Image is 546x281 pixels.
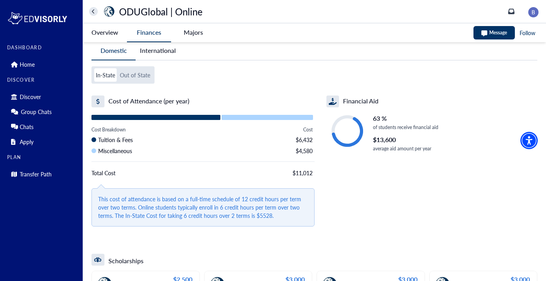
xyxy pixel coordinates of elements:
p: average aid amount per year [373,145,438,152]
div: Discover [7,90,78,103]
span: $13,600 [373,135,396,144]
a: inbox [508,8,514,15]
button: Follow [519,28,536,38]
button: Finances [127,23,171,42]
span: Financial Aid [343,96,378,106]
button: Domestic [91,41,136,60]
span: Cost [303,126,313,133]
span: Miscellaneous [98,146,132,155]
span: Total Cost [91,169,116,177]
div: Group Chats [7,105,78,118]
p: Discover [20,94,41,100]
div: Home [7,58,78,71]
span: $11,012 [293,169,313,177]
span: This cost of attendance is based on a full-time schedule of 12 credit hours per term over two ter... [98,195,308,220]
label: DISCOVER [7,77,78,83]
span: 63 % [373,114,387,123]
p: ODUGlobal | Online [119,7,203,16]
img: image [528,7,539,17]
span: Cost of Attendance (per year) [108,96,189,106]
button: In-State [94,68,117,82]
button: home [89,7,98,16]
span: Cost Breakdown [91,126,126,133]
p: of students receive financial aid [373,124,438,131]
span: $4,580 [296,146,313,155]
p: Chats [20,124,34,130]
button: Out of State [118,68,152,82]
button: Overview [83,23,127,41]
span: Tuition & Fees [98,135,133,144]
button: International [136,41,180,60]
button: Message [473,26,515,39]
div: Transfer Path [7,168,78,180]
label: DASHBOARD [7,45,78,51]
span: Scholarships [108,254,143,266]
img: logo [7,10,68,26]
div: Accessibility Menu [520,132,538,149]
p: Transfer Path [20,171,52,178]
svg: 0 [332,115,363,147]
span: $6,432 [296,135,313,144]
p: Group Chats [21,109,52,115]
p: Home [20,61,35,68]
button: Majors [171,23,215,41]
img: universityName [103,5,116,18]
div: Apply [7,135,78,148]
label: PLAN [7,155,78,160]
div: Chats [7,120,78,133]
p: Apply [20,139,34,145]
